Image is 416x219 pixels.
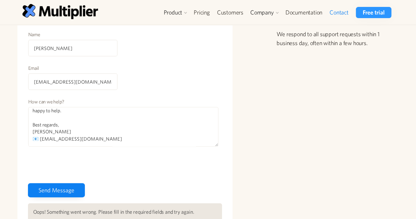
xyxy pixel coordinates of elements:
[163,9,182,16] div: Product
[281,7,326,18] a: Documentation
[28,73,117,90] input: example@email.com
[28,31,117,38] label: Name
[326,7,352,18] a: Contact
[213,7,247,18] a: Customers
[28,155,128,180] iframe: reCAPTCHA
[28,40,117,56] input: Your name
[33,208,217,215] div: Oops! Something went wrong. Please fill in the required fields and try again.
[28,98,219,105] label: How can we help?
[356,7,391,18] a: Free trial
[250,9,274,16] div: Company
[190,7,213,18] a: Pricing
[160,7,190,18] div: Product
[28,65,117,71] label: Email
[28,183,85,197] input: Send Message
[28,31,222,200] form: Contact Form
[247,7,282,18] div: Company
